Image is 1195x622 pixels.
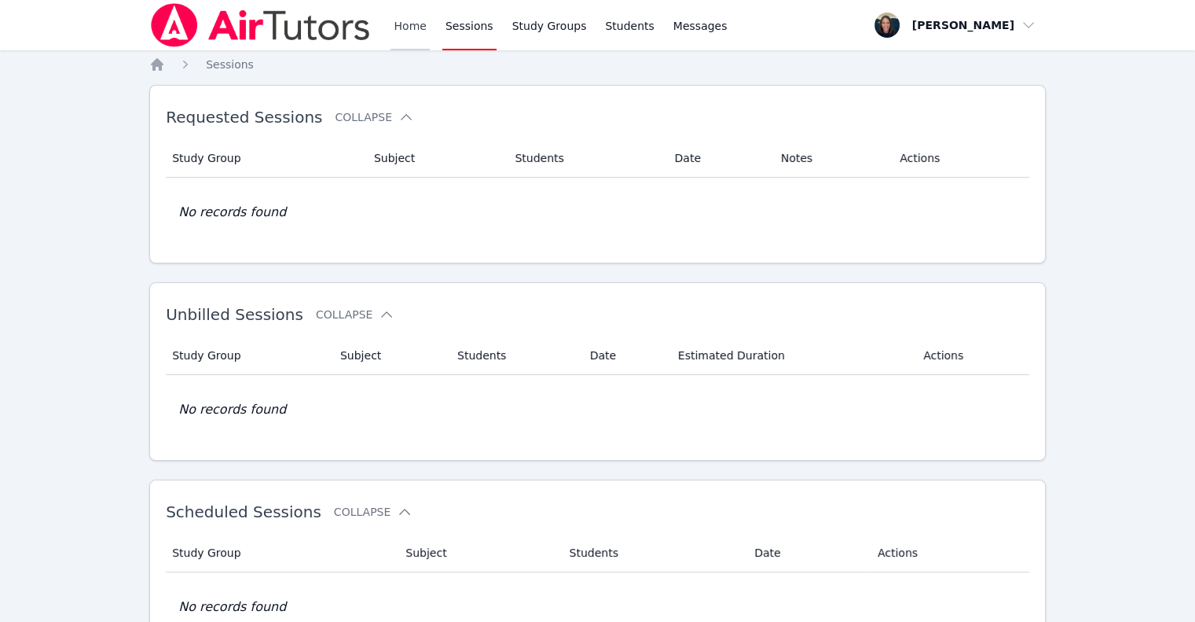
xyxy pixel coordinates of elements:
span: Scheduled Sessions [166,502,321,521]
span: Requested Sessions [166,108,322,127]
td: No records found [166,375,1029,444]
a: Sessions [206,57,254,72]
span: Messages [673,18,728,34]
th: Estimated Duration [669,337,914,375]
span: Unbilled Sessions [166,305,303,324]
th: Study Group [166,337,331,375]
th: Date [581,337,669,375]
button: Collapse [335,109,413,125]
th: Study Group [166,534,396,572]
button: Collapse [334,504,412,520]
th: Subject [365,139,506,178]
nav: Breadcrumb [149,57,1046,72]
th: Date [745,534,868,572]
th: Date [665,139,772,178]
th: Actions [914,337,1029,375]
span: Sessions [206,58,254,71]
th: Students [448,337,581,375]
img: Air Tutors [149,3,372,47]
th: Subject [331,337,448,375]
th: Actions [868,534,1029,572]
td: No records found [166,178,1029,247]
th: Study Group [166,139,365,178]
th: Students [505,139,665,178]
th: Subject [396,534,559,572]
th: Notes [772,139,891,178]
button: Collapse [316,307,394,322]
th: Students [560,534,746,572]
th: Actions [890,139,1029,178]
